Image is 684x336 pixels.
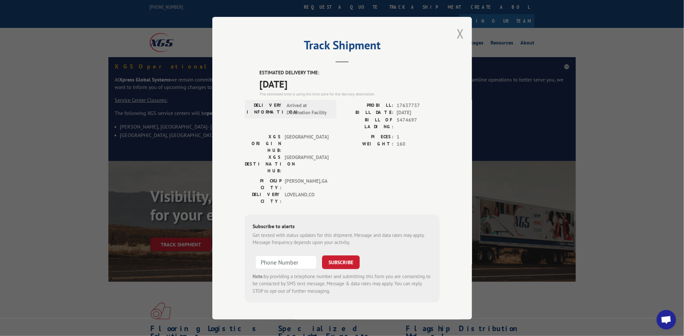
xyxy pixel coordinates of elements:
[397,116,440,130] span: 5474697
[342,116,393,130] label: BILL OF LADING:
[253,222,432,231] div: Subscribe to alerts
[259,76,440,91] span: [DATE]
[245,41,440,53] h2: Track Shipment
[247,102,283,116] label: DELIVERY INFORMATION:
[253,273,432,295] div: by providing a telephone number and submitting this form you are consenting to be contacted by SM...
[245,177,281,191] label: PICKUP CITY:
[342,102,393,109] label: PROBILL:
[245,133,281,154] label: XGS ORIGIN HUB:
[397,141,440,148] span: 160
[397,109,440,117] span: [DATE]
[259,69,440,77] label: ESTIMATED DELIVERY TIME:
[255,255,317,269] input: Phone Number
[397,133,440,141] span: 1
[253,231,432,246] div: Get texted with status updates for this shipment. Message and data rates may apply. Message frequ...
[342,109,393,117] label: BILL DATE:
[245,191,281,205] label: DELIVERY CITY:
[657,310,676,330] a: Open chat
[285,133,329,154] span: [GEOGRAPHIC_DATA]
[245,154,281,174] label: XGS DESTINATION HUB:
[397,102,440,109] span: 17637737
[342,141,393,148] label: WEIGHT:
[342,133,393,141] label: PIECES:
[259,91,440,97] div: The estimated time is using the time zone for the delivery destination.
[457,25,464,42] button: Close modal
[285,191,329,205] span: LOVELAND , CO
[287,102,330,116] span: Arrived at Destination Facility
[285,154,329,174] span: [GEOGRAPHIC_DATA]
[253,273,264,279] strong: Note:
[322,255,360,269] button: SUBSCRIBE
[285,177,329,191] span: [PERSON_NAME] , GA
